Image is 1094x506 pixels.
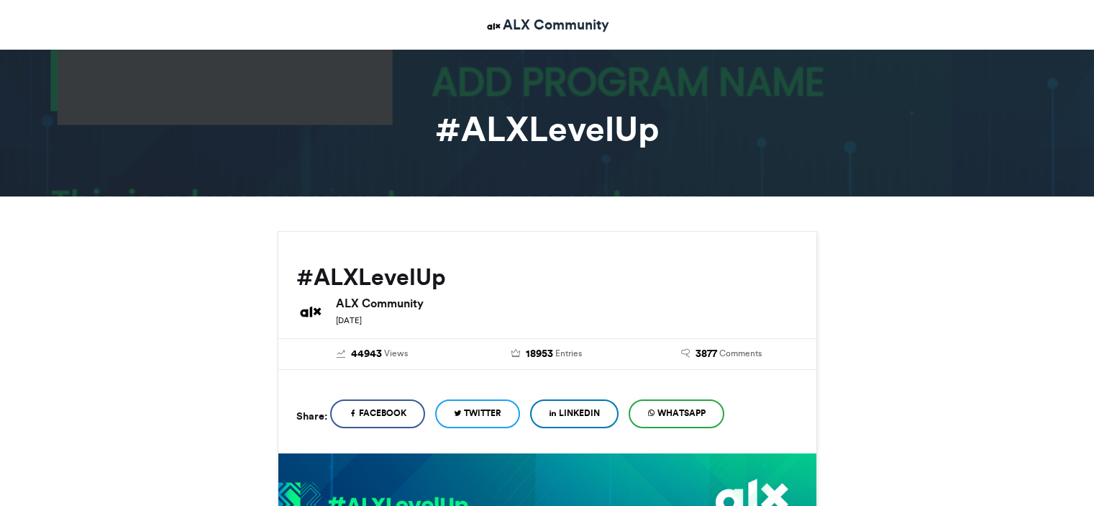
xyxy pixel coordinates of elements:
a: WhatsApp [629,399,724,428]
span: LinkedIn [559,407,600,420]
span: 44943 [351,346,382,362]
a: Facebook [330,399,425,428]
small: [DATE] [336,315,362,325]
a: 3877 Comments [645,346,798,362]
a: Twitter [435,399,520,428]
a: 44943 Views [296,346,450,362]
span: 18953 [526,346,553,362]
span: Entries [555,347,582,360]
img: ALX Community [485,17,503,35]
h5: Share: [296,407,327,425]
a: ALX Community [485,14,609,35]
h6: ALX Community [336,297,798,309]
span: Twitter [464,407,501,420]
span: Views [384,347,408,360]
span: WhatsApp [657,407,706,420]
a: LinkedIn [530,399,619,428]
h1: #ALXLevelUp [148,112,947,146]
span: 3877 [696,346,717,362]
span: Facebook [359,407,406,420]
h2: #ALXLevelUp [296,264,798,290]
a: 18953 Entries [470,346,624,362]
img: ALX Community [296,297,325,326]
span: Comments [719,347,762,360]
